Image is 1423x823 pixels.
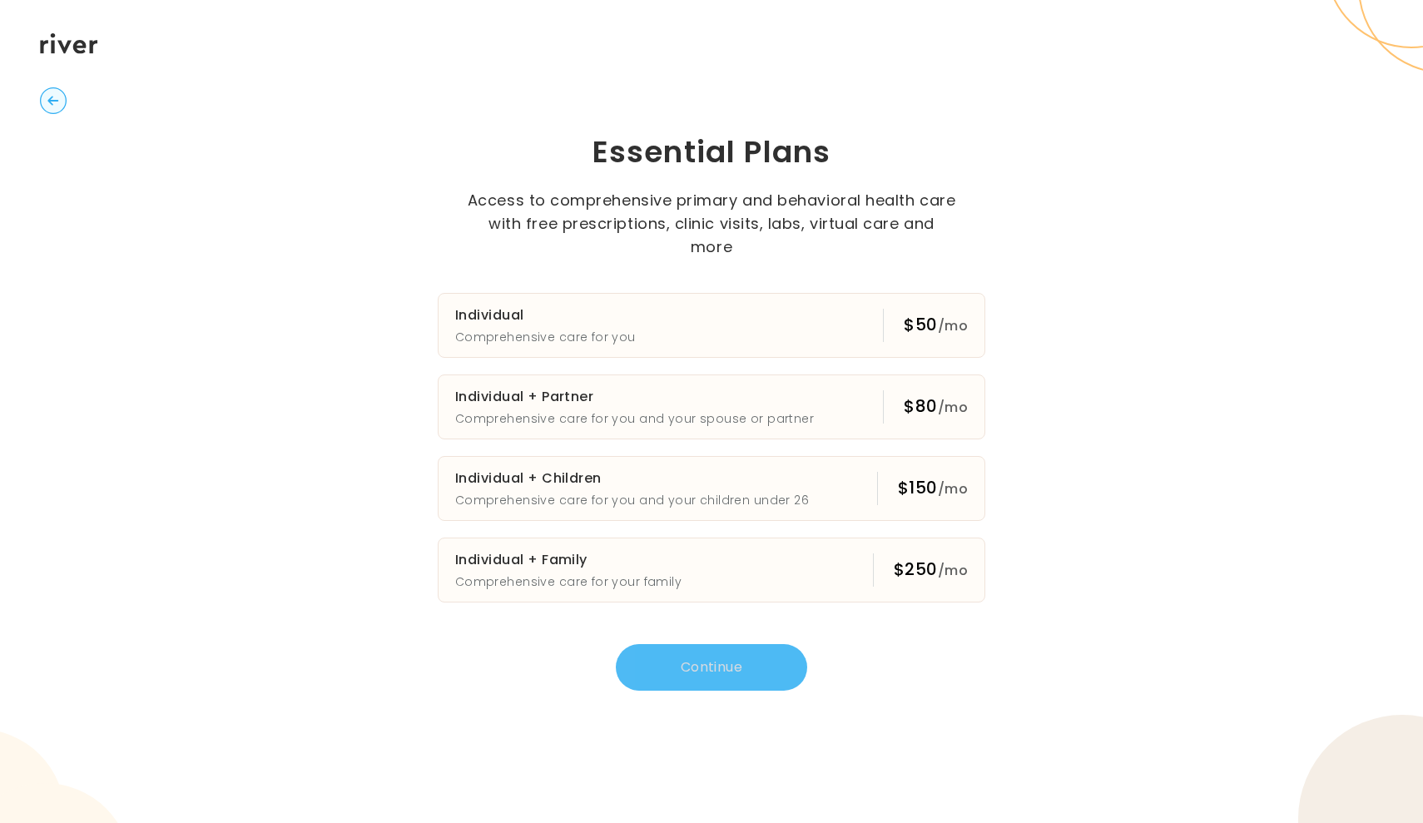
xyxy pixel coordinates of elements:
[894,558,968,583] div: $250
[938,398,968,417] span: /mo
[438,456,985,521] button: Individual + ChildrenComprehensive care for you and your children under 26$150/mo
[369,132,1054,172] h1: Essential Plans
[938,561,968,580] span: /mo
[438,293,985,358] button: IndividualComprehensive care for you$50/mo
[455,548,682,572] h3: Individual + Family
[938,316,968,335] span: /mo
[455,327,636,347] p: Comprehensive care for you
[455,490,809,510] p: Comprehensive care for you and your children under 26
[455,304,636,327] h3: Individual
[616,644,807,691] button: Continue
[938,479,968,498] span: /mo
[904,394,968,419] div: $80
[455,409,814,429] p: Comprehensive care for you and your spouse or partner
[898,476,968,501] div: $150
[904,313,968,338] div: $50
[438,374,985,439] button: Individual + PartnerComprehensive care for you and your spouse or partner$80/mo
[438,538,985,602] button: Individual + FamilyComprehensive care for your family$250/mo
[466,189,957,259] p: Access to comprehensive primary and behavioral health care with free prescriptions, clinic visits...
[455,385,814,409] h3: Individual + Partner
[455,572,682,592] p: Comprehensive care for your family
[455,467,809,490] h3: Individual + Children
